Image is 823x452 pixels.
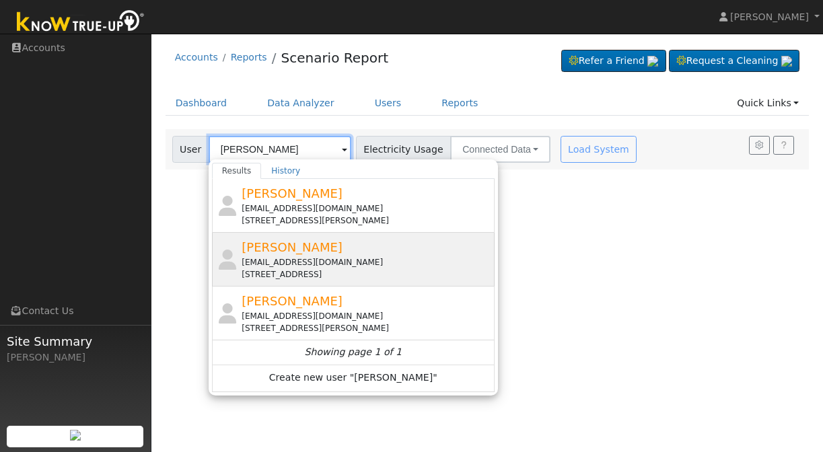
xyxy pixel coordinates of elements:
input: Select a User [209,136,351,163]
a: Results [212,163,262,179]
a: Request a Cleaning [669,50,799,73]
span: Create new user "[PERSON_NAME]" [269,371,437,386]
div: [PERSON_NAME] [7,350,144,365]
span: Electricity Usage [356,136,451,163]
img: retrieve [647,56,658,67]
img: Know True-Up [10,7,151,38]
span: User [172,136,209,163]
a: Data Analyzer [257,91,345,116]
button: Connected Data [450,136,550,163]
a: Help Link [773,136,794,155]
span: [PERSON_NAME] [242,186,343,200]
div: [STREET_ADDRESS] [242,268,491,280]
a: Dashboard [166,91,238,116]
a: Scenario Report [281,50,388,66]
a: Reports [431,91,488,116]
i: Showing page 1 of 1 [305,345,402,359]
img: retrieve [781,56,792,67]
span: Site Summary [7,332,144,350]
button: Settings [749,136,770,155]
a: Quick Links [727,91,809,116]
a: Refer a Friend [561,50,666,73]
a: Accounts [175,52,218,63]
div: [STREET_ADDRESS][PERSON_NAME] [242,322,491,334]
img: retrieve [70,430,81,441]
div: [EMAIL_ADDRESS][DOMAIN_NAME] [242,256,491,268]
a: History [261,163,310,179]
div: [STREET_ADDRESS][PERSON_NAME] [242,215,491,227]
a: Reports [231,52,267,63]
span: [PERSON_NAME] [730,11,809,22]
div: [EMAIL_ADDRESS][DOMAIN_NAME] [242,310,491,322]
a: Users [365,91,412,116]
span: [PERSON_NAME] [242,294,343,308]
div: [EMAIL_ADDRESS][DOMAIN_NAME] [242,202,491,215]
span: [PERSON_NAME] [242,240,343,254]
